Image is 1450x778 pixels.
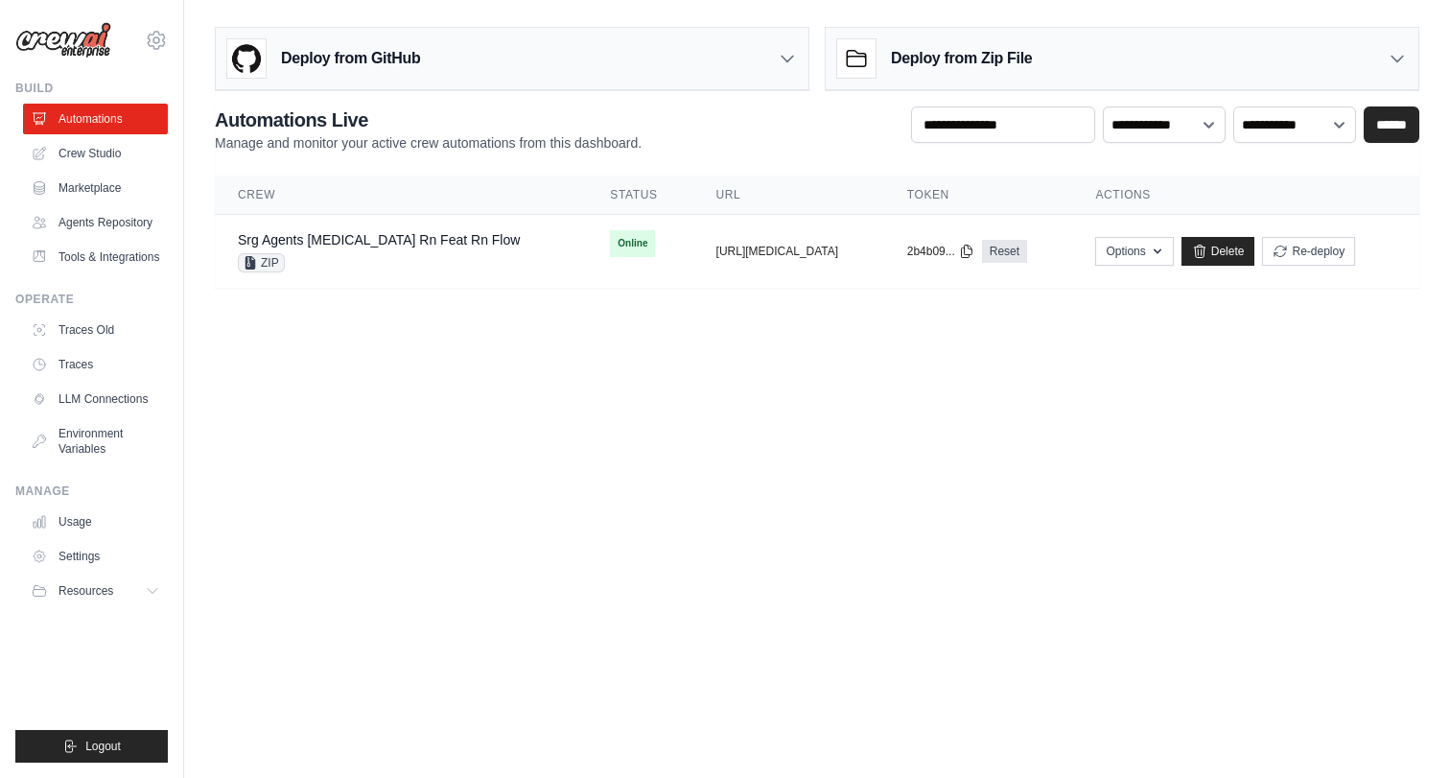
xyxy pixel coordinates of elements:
[1354,686,1450,778] iframe: Chat Widget
[693,176,884,215] th: URL
[15,292,168,307] div: Operate
[23,315,168,345] a: Traces Old
[23,104,168,134] a: Automations
[58,583,113,599] span: Resources
[23,349,168,380] a: Traces
[215,133,642,153] p: Manage and monitor your active crew automations from this dashboard.
[884,176,1073,215] th: Token
[23,242,168,272] a: Tools & Integrations
[23,138,168,169] a: Crew Studio
[891,47,1032,70] h3: Deploy from Zip File
[587,176,692,215] th: Status
[610,230,655,257] span: Online
[227,39,266,78] img: GitHub Logo
[85,739,121,754] span: Logout
[23,207,168,238] a: Agents Repository
[23,384,168,414] a: LLM Connections
[982,240,1027,263] a: Reset
[23,541,168,572] a: Settings
[23,173,168,203] a: Marketplace
[215,106,642,133] h2: Automations Live
[1095,237,1173,266] button: Options
[15,22,111,59] img: Logo
[238,232,520,248] a: Srg Agents [MEDICAL_DATA] Rn Feat Rn Flow
[23,418,168,464] a: Environment Variables
[907,244,974,259] button: 2b4b09...
[15,81,168,96] div: Build
[1262,237,1355,266] button: Re-deploy
[15,730,168,763] button: Logout
[281,47,420,70] h3: Deploy from GitHub
[1181,237,1255,266] a: Delete
[23,507,168,537] a: Usage
[15,483,168,499] div: Manage
[238,253,285,272] span: ZIP
[716,244,839,259] button: [URL][MEDICAL_DATA]
[215,176,587,215] th: Crew
[23,576,168,606] button: Resources
[1072,176,1419,215] th: Actions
